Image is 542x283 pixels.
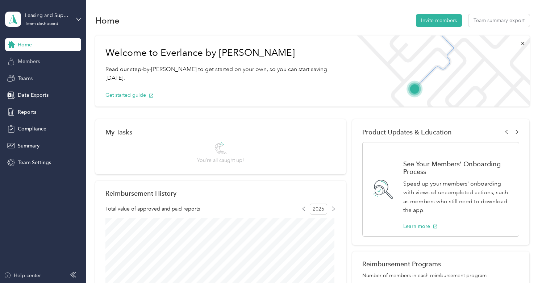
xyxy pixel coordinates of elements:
div: Leasing and Supportive Services [25,12,70,19]
h1: Welcome to Everlance by [PERSON_NAME] [105,47,340,59]
div: Team dashboard [25,22,58,26]
h2: Reimbursement Programs [362,260,519,268]
button: Help center [4,272,41,279]
p: Read our step-by-[PERSON_NAME] to get started on your own, so you can start saving [DATE]. [105,65,340,83]
h1: Home [95,17,120,24]
span: Reports [18,108,36,116]
h1: See Your Members' Onboarding Process [403,160,511,175]
span: Summary [18,142,39,150]
img: Welcome to everlance [350,36,530,107]
span: 2025 [310,204,327,215]
iframe: Everlance-gr Chat Button Frame [501,242,542,283]
span: Team Settings [18,159,51,166]
span: Compliance [18,125,46,133]
span: Members [18,58,40,65]
button: Get started guide [105,91,154,99]
h2: Reimbursement History [105,190,176,197]
button: Invite members [416,14,462,27]
p: Speed up your members' onboarding with views of uncompleted actions, such as members who still ne... [403,179,511,215]
div: My Tasks [105,128,336,136]
span: Teams [18,75,33,82]
span: Home [18,41,32,49]
button: Learn more [403,222,438,230]
button: Team summary export [468,14,530,27]
p: Number of members in each reimbursement program. [362,272,519,279]
span: Product Updates & Education [362,128,452,136]
span: Total value of approved and paid reports [105,205,200,213]
span: You’re all caught up! [197,157,244,164]
span: Data Exports [18,91,49,99]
